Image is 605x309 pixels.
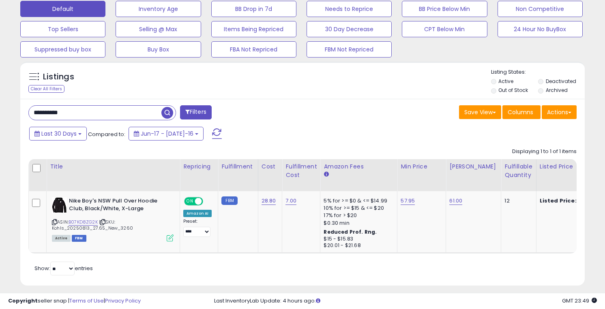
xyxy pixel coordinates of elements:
button: 24 Hour No BuyBox [498,21,583,37]
button: Actions [542,105,577,119]
button: Top Sellers [20,21,105,37]
div: 12 [504,197,530,205]
button: Buy Box [116,41,201,58]
button: Inventory Age [116,1,201,17]
div: Clear All Filters [28,85,64,93]
a: 28.80 [262,197,276,205]
small: Amazon Fees. [324,171,328,178]
a: B07KD8ZG2K [69,219,98,226]
img: 41bvayZNsfL._SL40_.jpg [52,197,67,213]
span: All listings currently available for purchase on Amazon [52,235,71,242]
a: Terms of Use [69,297,104,305]
button: Last 30 Days [29,127,87,141]
button: 30 Day Decrease [307,21,392,37]
div: Cost [262,162,279,171]
button: Default [20,1,105,17]
span: Show: entries [34,264,93,272]
button: Suppressed buy box [20,41,105,58]
span: 2025-08-16 23:49 GMT [562,297,597,305]
button: Items Being Repriced [211,21,296,37]
button: Filters [180,105,212,119]
div: 17% for > $20 [324,212,391,219]
b: Nike Boy's NSW Pull Over Hoodie Club, Black/White, X-Large [69,197,167,214]
div: ASIN: [52,197,174,241]
span: ON [185,198,195,205]
span: Columns [508,108,533,116]
div: Min Price [401,162,442,171]
button: CPT Below Min [402,21,487,37]
span: Jun-17 - [DATE]-16 [141,130,193,138]
div: seller snap | | [8,297,141,305]
small: FBM [221,196,237,205]
button: FBM Not Repriced [307,41,392,58]
button: Non Competitive [498,1,583,17]
label: Deactivated [546,78,576,85]
div: [PERSON_NAME] [449,162,498,171]
a: Privacy Policy [105,297,141,305]
button: Columns [502,105,541,119]
div: 10% for >= $15 & <= $20 [324,205,391,212]
button: Needs to Reprice [307,1,392,17]
label: Active [498,78,513,85]
div: Amazon AI [183,210,212,217]
button: Selling @ Max [116,21,201,37]
button: Save View [459,105,501,119]
h5: Listings [43,71,74,83]
button: BB Price Below Min [402,1,487,17]
button: Jun-17 - [DATE]-16 [129,127,204,141]
div: Amazon Fees [324,162,394,171]
span: FBM [72,235,86,242]
a: 7.00 [285,197,296,205]
button: BB Drop in 7d [211,1,296,17]
div: Fulfillment [221,162,254,171]
div: Displaying 1 to 1 of 1 items [512,148,577,156]
span: OFF [202,198,215,205]
span: Last 30 Days [41,130,77,138]
div: Repricing [183,162,215,171]
div: Fulfillment Cost [285,162,317,179]
strong: Copyright [8,297,38,305]
div: 5% for >= $0 & <= $14.99 [324,197,391,205]
span: | SKU: Kohls_20250813_27.65_New_3260 [52,219,133,231]
label: Archived [546,87,568,94]
p: Listing States: [491,68,585,76]
b: Listed Price: [540,197,577,205]
b: Reduced Prof. Rng. [324,228,377,235]
label: Out of Stock [498,87,528,94]
span: Compared to: [88,130,125,138]
a: 57.95 [401,197,415,205]
div: Last InventoryLab Update: 4 hours ago. [214,297,597,305]
div: $15 - $15.83 [324,236,391,243]
div: Title [50,162,176,171]
div: $0.30 min [324,219,391,227]
div: Preset: [183,219,212,237]
a: 61.00 [449,197,462,205]
div: $20.01 - $21.68 [324,242,391,249]
button: FBA Not Repriced [211,41,296,58]
div: Fulfillable Quantity [504,162,532,179]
